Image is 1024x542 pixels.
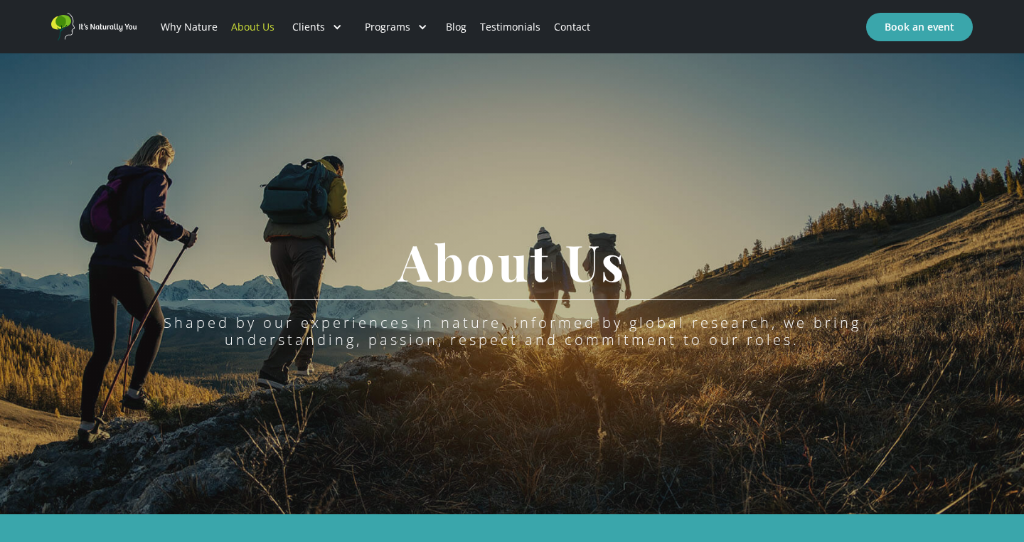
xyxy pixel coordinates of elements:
div: Shaped by our experiences in nature, informed by global research, we bring understanding, passion... [107,314,917,349]
div: Programs [353,3,439,51]
div: Clients [292,20,325,34]
a: Blog [439,3,473,51]
a: home [51,13,137,41]
h1: About Us [398,234,626,289]
div: Clients [281,3,353,51]
a: Contact [548,3,597,51]
a: Why Nature [154,3,224,51]
a: Testimonials [474,3,548,51]
a: Book an event [866,13,973,41]
a: About Us [224,3,281,51]
div: Programs [365,20,410,34]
